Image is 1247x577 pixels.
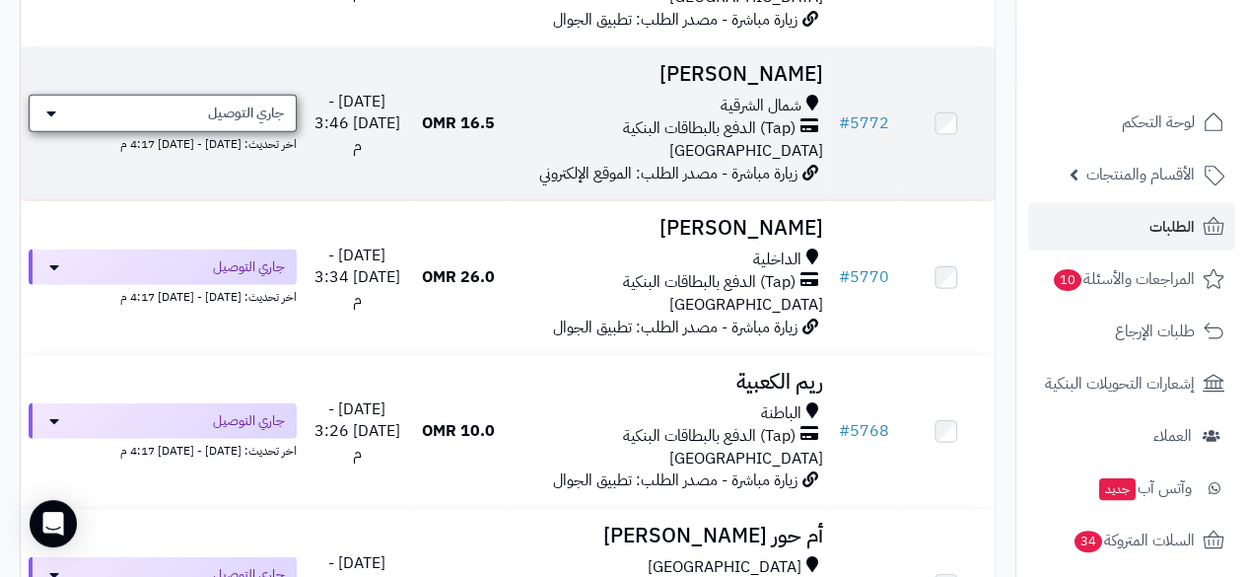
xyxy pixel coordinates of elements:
span: (Tap) الدفع بالبطاقات البنكية [623,425,796,448]
a: العملاء [1028,412,1235,460]
span: 34 [1074,531,1102,553]
a: وآتس آبجديد [1028,465,1235,512]
span: [DATE] - [DATE] 3:46 م [314,90,400,159]
a: إشعارات التحويلات البنكية [1028,360,1235,407]
span: شمال الشرقية [721,95,801,117]
span: زيارة مباشرة - مصدر الطلب: تطبيق الجوال [553,469,797,492]
span: 10 [1053,269,1081,292]
span: طلبات الإرجاع [1115,318,1195,345]
h3: [PERSON_NAME] [515,217,823,240]
a: لوحة التحكم [1028,99,1235,146]
span: (Tap) الدفع بالبطاقات البنكية [623,117,796,140]
span: جاري التوصيل [208,104,284,123]
span: الأقسام والمنتجات [1086,161,1195,188]
span: [GEOGRAPHIC_DATA] [669,293,823,317]
span: # [839,265,850,289]
span: لوحة التحكم [1122,108,1195,136]
h3: أم حور [PERSON_NAME] [515,525,823,547]
span: 26.0 OMR [422,265,495,289]
span: إشعارات التحويلات البنكية [1045,370,1195,397]
span: [DATE] - [DATE] 3:26 م [314,397,400,467]
a: طلبات الإرجاع [1028,308,1235,355]
span: العملاء [1153,422,1192,450]
span: # [839,419,850,443]
span: # [839,111,850,135]
a: #5772 [839,111,889,135]
div: اخر تحديث: [DATE] - [DATE] 4:17 م [29,439,297,460]
span: زيارة مباشرة - مصدر الطلب: تطبيق الجوال [553,8,797,32]
a: #5768 [839,419,889,443]
span: السلات المتروكة [1073,527,1195,554]
span: [GEOGRAPHIC_DATA] [669,447,823,470]
span: [GEOGRAPHIC_DATA] [669,139,823,163]
a: المراجعات والأسئلة10 [1028,255,1235,303]
img: logo-2.png [1113,40,1228,82]
span: 16.5 OMR [422,111,495,135]
span: زيارة مباشرة - مصدر الطلب: تطبيق الجوال [553,316,797,339]
a: #5770 [839,265,889,289]
a: السلات المتروكة34 [1028,517,1235,564]
span: الطلبات [1149,213,1195,241]
span: [DATE] - [DATE] 3:34 م [314,244,400,313]
div: Open Intercom Messenger [30,500,77,547]
span: زيارة مباشرة - مصدر الطلب: الموقع الإلكتروني [539,162,797,185]
h3: ريم الكعبية [515,371,823,394]
span: الباطنة [761,402,801,425]
span: جاري التوصيل [213,257,285,277]
a: الطلبات [1028,203,1235,251]
h3: [PERSON_NAME] [515,63,823,86]
span: جاري التوصيل [213,411,285,431]
span: (Tap) الدفع بالبطاقات البنكية [623,271,796,294]
span: وآتس آب [1097,474,1192,502]
span: جديد [1099,478,1136,500]
span: الداخلية [753,249,801,271]
div: اخر تحديث: [DATE] - [DATE] 4:17 م [29,285,297,306]
span: المراجعات والأسئلة [1052,265,1195,293]
span: 10.0 OMR [422,419,495,443]
div: اخر تحديث: [DATE] - [DATE] 4:17 م [29,132,297,153]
